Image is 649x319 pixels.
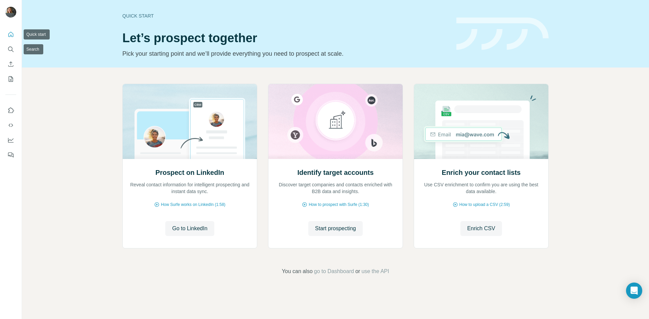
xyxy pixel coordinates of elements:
[460,221,502,236] button: Enrich CSV
[172,224,207,233] span: Go to LinkedIn
[122,84,257,159] img: Prospect on LinkedIn
[314,267,354,275] button: go to Dashboard
[122,49,448,58] p: Pick your starting point and we’ll provide everything you need to prospect at scale.
[122,31,448,45] h1: Let’s prospect together
[129,181,250,195] p: Reveal contact information for intelligent prospecting and instant data sync.
[315,224,356,233] span: Start prospecting
[308,221,363,236] button: Start prospecting
[5,58,16,70] button: Enrich CSV
[456,18,549,50] img: banner
[421,181,542,195] p: Use CSV enrichment to confirm you are using the best data available.
[5,73,16,85] button: My lists
[5,119,16,131] button: Use Surfe API
[309,202,369,208] span: How to prospect with Surfe (1:30)
[5,104,16,116] button: Use Surfe on LinkedIn
[5,28,16,41] button: Quick start
[5,43,16,55] button: Search
[355,267,360,275] span: or
[155,168,224,177] h2: Prospect on LinkedIn
[275,181,396,195] p: Discover target companies and contacts enriched with B2B data and insights.
[459,202,510,208] span: How to upload a CSV (2:59)
[5,149,16,161] button: Feedback
[626,283,642,299] div: Open Intercom Messenger
[5,134,16,146] button: Dashboard
[161,202,225,208] span: How Surfe works on LinkedIn (1:58)
[442,168,521,177] h2: Enrich your contact lists
[268,84,403,159] img: Identify target accounts
[297,168,374,177] h2: Identify target accounts
[5,7,16,18] img: Avatar
[122,12,448,19] div: Quick start
[165,221,214,236] button: Go to LinkedIn
[467,224,495,233] span: Enrich CSV
[414,84,549,159] img: Enrich your contact lists
[361,267,389,275] button: use the API
[282,267,313,275] span: You can also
